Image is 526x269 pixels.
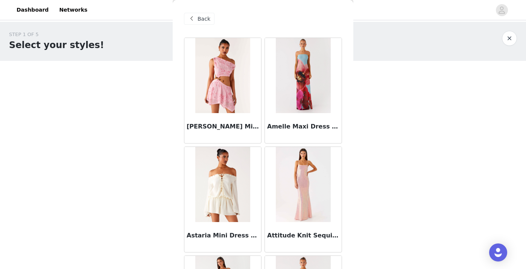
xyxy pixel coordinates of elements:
[489,243,507,261] div: Open Intercom Messenger
[9,38,104,52] h1: Select your styles!
[267,122,339,131] h3: Amelle Maxi Dress - Turquoise Bloom
[498,4,505,16] div: avatar
[198,15,210,23] span: Back
[55,2,92,18] a: Networks
[9,31,104,38] div: STEP 1 OF 5
[195,147,250,222] img: Astaria Mini Dress - Ivory
[276,147,330,222] img: Attitude Knit Sequin Maxi Dress - Iridescent Pink
[187,231,259,240] h3: Astaria Mini Dress - Ivory
[187,122,259,131] h3: [PERSON_NAME] Mini Dress - Pink
[195,38,250,113] img: Aletta Sequin Mini Dress - Pink
[276,38,330,113] img: Amelle Maxi Dress - Turquoise Bloom
[12,2,53,18] a: Dashboard
[267,231,339,240] h3: Attitude Knit Sequin Maxi Dress - Iridescent Pink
